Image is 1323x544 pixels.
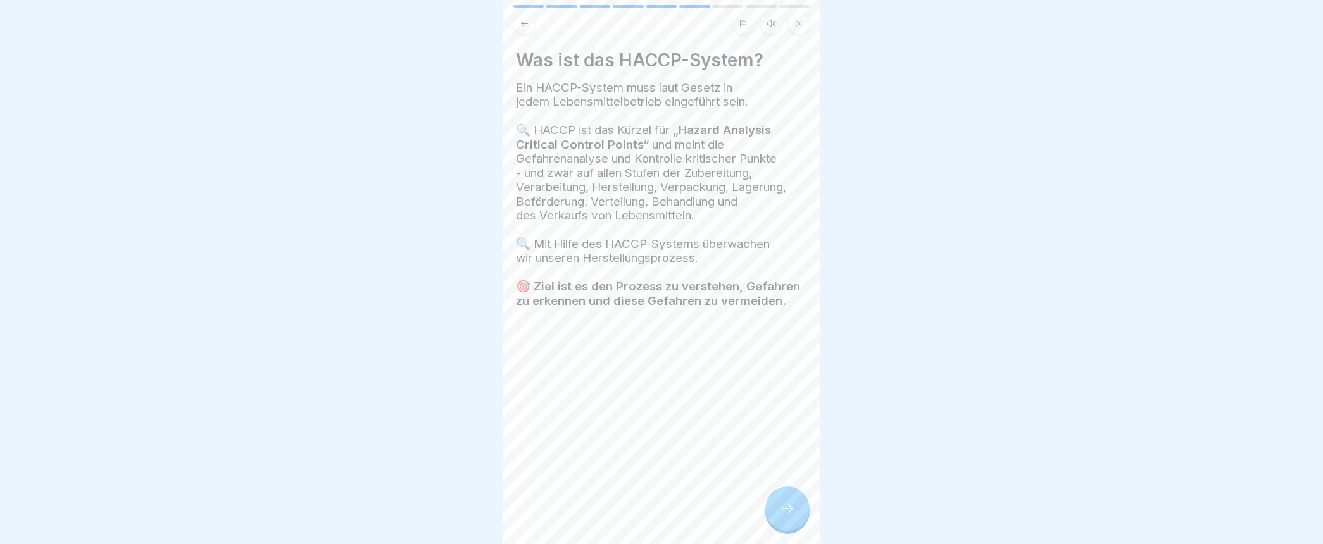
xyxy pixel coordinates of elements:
span: 🔍 HACCP ist das Kürzel für [516,123,673,137]
span: 🔍 Mit Hilfe des HACCP-Systems überwachen wir unseren Herstellungsprozess. [516,237,770,265]
span: 🎯 [516,279,534,294]
span: Ein HACCP-System muss laut Gesetz in jedem Lebensmittelbetrieb eingeführt sein. [516,80,751,109]
strong: Ziel ist es den Prozess zu verstehen, Gefahren zu erkennen und diese Gefahren zu vermeiden. [516,279,800,307]
span: Verarbeitung, Herstellung, Verpackung, Lagerung, Beförderung, Verteilung, Behandlung und [516,180,786,208]
span: und meint die [652,137,727,152]
strong: „Hazard Analysis Critical Control Points“ [516,123,771,151]
span: Gefahrenanalyse und Kontrolle kritischer Punkte - und zwar auf allen Stufen der Zubereitung, [516,151,777,180]
span: des Verkaufs von Lebensmitteln. [516,208,698,223]
h4: Was ist das HACCP-System? [516,49,807,71]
